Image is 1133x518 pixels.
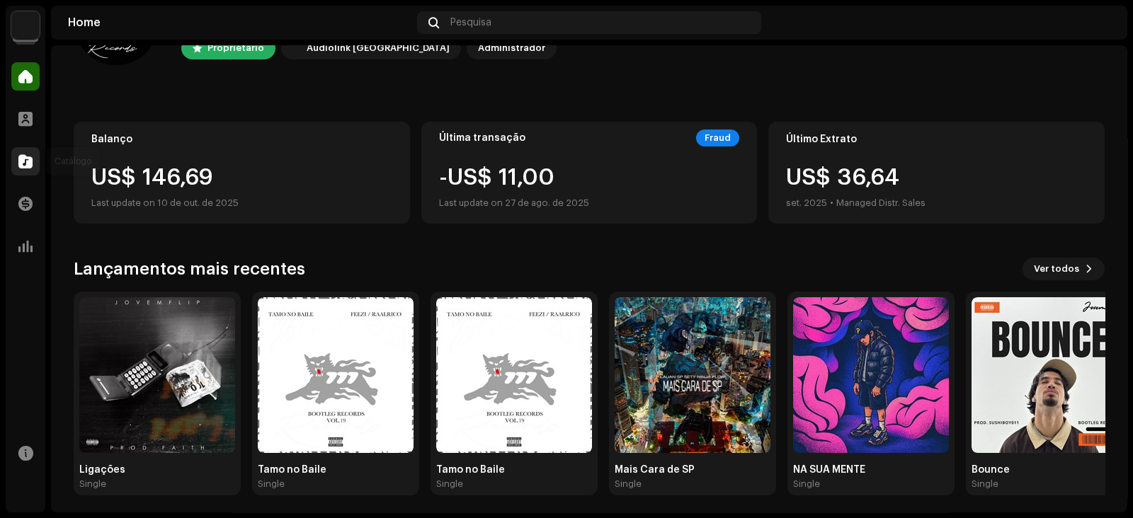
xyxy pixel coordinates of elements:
[696,129,739,146] div: Fraud
[439,195,589,212] div: Last update on 27 de ago. de 2025
[258,478,285,490] div: Single
[836,195,926,212] div: Managed Distr. Sales
[972,478,998,490] div: Single
[786,195,827,212] div: set. 2025
[972,464,1127,476] div: Bounce
[439,132,525,144] div: Última transação
[91,134,392,145] div: Balanço
[207,40,264,57] div: Proprietário
[1088,11,1110,34] img: d6c61204-3b24-4ab3-aa17-e468c1c07499
[793,464,949,476] div: NA SUA MENTE
[786,134,1087,145] div: Último Extrato
[258,297,414,453] img: 6acff3bc-66f8-49f2-94c0-4b218d7f5010
[1023,258,1105,280] button: Ver todos
[793,297,949,453] img: 8b5678a4-99e4-489f-9ad1-687c98ec70fb
[450,17,491,28] span: Pesquisa
[830,195,833,212] div: •
[68,17,411,28] div: Home
[79,478,106,490] div: Single
[307,40,450,57] div: Audiolink [GEOGRAPHIC_DATA]
[436,297,592,453] img: 008096c0-02e2-4e40-af69-5ed2e39ccf97
[478,40,545,57] div: Administrador
[793,478,820,490] div: Single
[91,195,392,212] div: Last update on 10 de out. de 2025
[74,258,305,280] h3: Lançamentos mais recentes
[1034,255,1079,283] span: Ver todos
[768,122,1105,224] re-o-card-value: Último Extrato
[615,297,770,453] img: 66ee00e4-4e7a-42dc-974a-d253e6800586
[11,11,40,40] img: 730b9dfe-18b5-4111-b483-f30b0c182d82
[615,478,642,490] div: Single
[79,464,235,476] div: Ligações
[74,122,410,224] re-o-card-value: Balanço
[284,40,301,57] img: 730b9dfe-18b5-4111-b483-f30b0c182d82
[436,478,463,490] div: Single
[258,464,414,476] div: Tamo no Baile
[972,297,1127,453] img: 3cf7478b-c9a0-4c04-bd7e-0955caf12451
[615,464,770,476] div: Mais Cara de SP
[436,464,592,476] div: Tamo no Baile
[79,297,235,453] img: e4bea413-9220-4982-a9cc-fc3f0862d9c9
